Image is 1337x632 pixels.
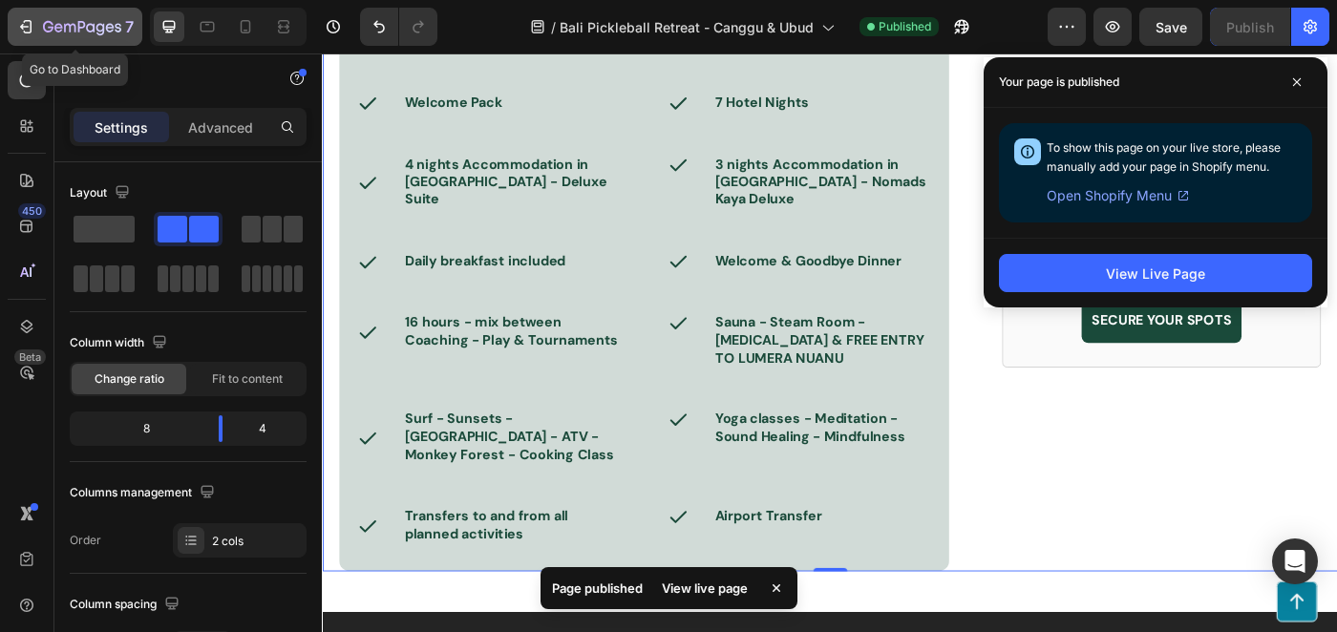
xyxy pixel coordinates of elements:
[443,293,679,353] span: Sauna - Steam Room - [MEDICAL_DATA] & FREE ENTRY TO LUMERA NUANU
[879,18,931,35] span: Published
[14,349,46,365] div: Beta
[1139,8,1202,46] button: Save
[74,415,203,442] div: 8
[999,73,1119,92] p: Your page is published
[70,180,134,206] div: Layout
[8,8,142,46] button: 7
[999,254,1312,292] button: View Live Page
[70,592,183,618] div: Column spacing
[1226,17,1274,37] div: Publish
[212,370,283,388] span: Fit to content
[443,402,658,442] span: Yoga classes - Meditation - Sound Healing - Mindfulness
[441,292,689,355] div: Rich Text Editor. Editing area: main
[70,532,101,549] div: Order
[1156,19,1187,35] span: Save
[650,575,759,601] div: View live page
[70,480,219,506] div: Columns management
[212,533,302,550] div: 2 cols
[857,219,1038,269] a: SCHEDULE A CALL
[188,117,253,137] p: Advanced
[95,117,148,137] p: Settings
[1106,263,1205,284] div: View Live Page
[560,17,814,37] span: Bali Pickleball Retreat - Canggu & Ubud
[125,15,134,38] p: 7
[857,277,1037,327] a: SECURE YOUR SPOTS
[93,402,329,462] span: Surf - Sunsets - [GEOGRAPHIC_DATA] - ATV - Monkey Forest - Cooking Class
[95,370,164,388] span: Change ratio
[1047,140,1281,174] span: To show this page on your live store, please manually add your page in Shopify menu.
[93,223,274,243] span: Daily breakfast included
[360,8,437,46] div: Undo/Redo
[443,512,564,532] span: Airport Transfer
[1272,538,1318,584] div: Open Intercom Messenger
[1210,8,1290,46] button: Publish
[93,68,255,91] p: Row
[552,579,643,598] p: Page published
[70,330,171,356] div: Column width
[322,53,1337,632] iframe: Design area
[238,415,303,442] div: 4
[1047,184,1172,207] span: Open Shopify Menu
[93,513,336,553] p: Transfers to and from all planned activities
[551,17,556,37] span: /
[870,177,1025,196] strong: Group size: 8 People
[880,233,1015,253] strong: SCHEDULE A CALL
[868,291,1026,311] strong: SECURE YOUR SPOTS
[443,115,682,175] span: 3 nights Accommodation in [GEOGRAPHIC_DATA] - Nomads Kaya Deluxe
[443,223,654,243] span: Welcome & Goodbye Dinner
[18,203,46,219] div: 450
[887,96,1007,116] strong: [DATE] - [DATE]
[93,293,333,333] span: 16 hours - mix between Coaching - Play & Tournaments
